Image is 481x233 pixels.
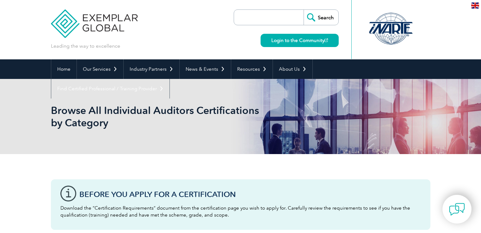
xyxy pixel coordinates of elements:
a: Find Certified Professional / Training Provider [51,79,170,99]
a: Our Services [77,59,123,79]
a: News & Events [180,59,231,79]
h3: Before You Apply For a Certification [79,190,421,198]
p: Leading the way to excellence [51,43,120,50]
input: Search [304,10,338,25]
p: Download the “Certification Requirements” document from the certification page you wish to apply ... [60,205,421,218]
a: Industry Partners [124,59,179,79]
a: Login to the Community [261,34,339,47]
a: Home [51,59,77,79]
img: en [471,3,479,9]
h1: Browse All Individual Auditors Certifications by Category [51,104,294,129]
img: contact-chat.png [449,201,465,217]
a: About Us [273,59,312,79]
a: Resources [231,59,273,79]
img: open_square.png [324,39,328,42]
